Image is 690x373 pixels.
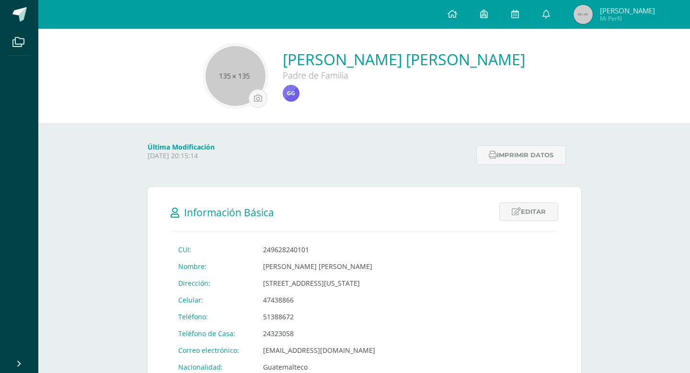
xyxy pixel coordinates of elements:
a: [PERSON_NAME] [PERSON_NAME] [283,49,525,70]
td: 51388672 [255,308,383,325]
td: [STREET_ADDRESS][US_STATE] [255,275,383,291]
img: 45x45 [574,5,593,24]
h4: Última Modificación [148,142,471,152]
td: Nombre: [171,258,255,275]
td: Dirección: [171,275,255,291]
td: Celular: [171,291,255,308]
span: Información Básica [184,206,274,219]
img: 0c98b71815d4abc79d363ad1211e2052.png [283,85,299,102]
td: 47438866 [255,291,383,308]
img: 135x135 [206,46,265,106]
div: Padre de Familia [283,70,525,81]
p: [DATE] 20:15:14 [148,152,471,160]
span: [PERSON_NAME] [600,6,655,15]
td: Teléfono de Casa: [171,325,255,342]
span: Mi Perfil [600,14,655,23]
td: 249628240101 [255,241,383,258]
td: Teléfono: [171,308,255,325]
td: 24323058 [255,325,383,342]
button: Imprimir datos [476,145,566,165]
a: Editar [499,202,558,221]
td: Correo electrónico: [171,342,255,359]
td: CUI: [171,241,255,258]
td: [PERSON_NAME] [PERSON_NAME] [255,258,383,275]
td: [EMAIL_ADDRESS][DOMAIN_NAME] [255,342,383,359]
